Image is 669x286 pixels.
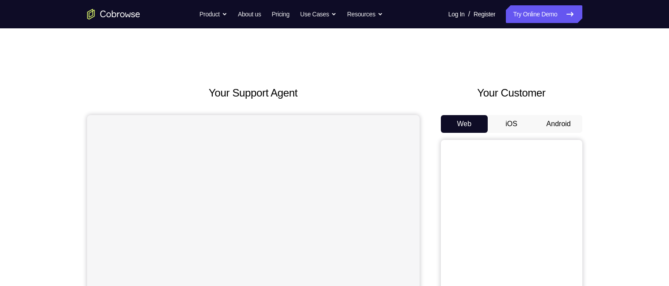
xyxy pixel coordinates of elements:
button: Product [199,5,227,23]
a: Log In [448,5,465,23]
h2: Your Support Agent [87,85,420,101]
button: Resources [347,5,383,23]
a: Try Online Demo [506,5,582,23]
a: Go to the home page [87,9,140,19]
button: Android [535,115,582,133]
a: Register [474,5,495,23]
a: Pricing [271,5,289,23]
span: / [468,9,470,19]
button: Use Cases [300,5,336,23]
a: About us [238,5,261,23]
button: Web [441,115,488,133]
h2: Your Customer [441,85,582,101]
button: iOS [488,115,535,133]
